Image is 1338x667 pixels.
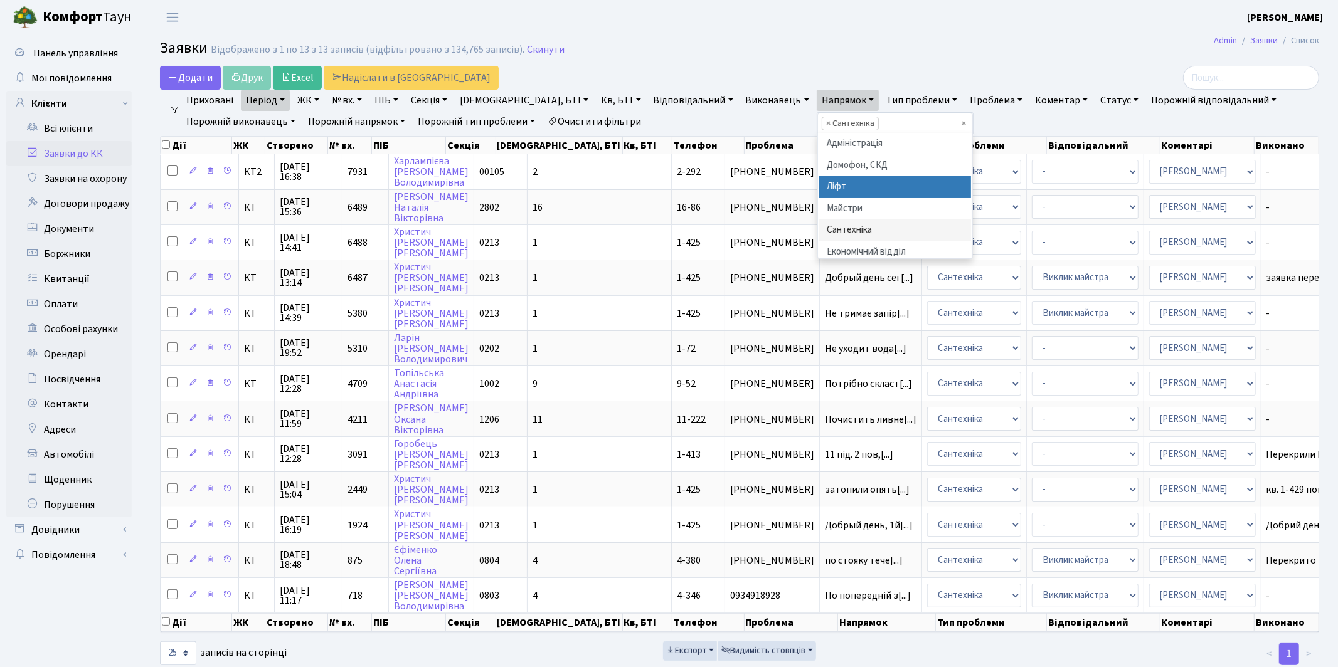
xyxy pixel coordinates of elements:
[348,554,363,567] span: 875
[348,165,368,179] span: 7931
[6,492,132,517] a: Порушення
[479,448,499,461] span: 0213
[232,613,265,632] th: ЖК
[819,241,971,263] li: Економічний відділ
[677,448,701,461] span: 1-413
[730,379,814,389] span: [PHONE_NUMBER]
[244,273,269,283] span: КТ
[446,613,496,632] th: Секція
[348,518,368,532] span: 1924
[881,90,962,111] a: Тип проблеми
[677,201,701,214] span: 16-86
[6,216,132,241] a: Документи
[6,41,132,66] a: Панель управління
[596,90,645,111] a: Кв, БТІ
[244,449,269,460] span: КТ
[533,165,538,179] span: 2
[533,377,538,391] span: 9
[479,377,499,391] span: 1002
[394,508,469,543] a: Христич[PERSON_NAME][PERSON_NAME]
[6,191,132,216] a: Договори продажу
[160,66,221,90] a: Додати
[730,414,814,424] span: [PHONE_NUMBER]
[533,448,538,461] span: 1
[730,238,814,248] span: [PHONE_NUMBER]
[372,137,446,154] th: ПІБ
[479,589,499,602] span: 0803
[6,542,132,567] a: Повідомлення
[825,589,911,602] span: По попередній з[...]
[280,162,337,182] span: [DATE] 16:38
[965,90,1027,111] a: Проблема
[43,7,103,27] b: Комфорт
[730,485,814,495] span: [PHONE_NUMBER]
[244,414,269,424] span: КТ
[6,467,132,492] a: Щоденник
[157,7,188,28] button: Переключити навігацію
[6,141,132,166] a: Заявки до КК
[677,236,701,249] span: 1-425
[1195,28,1338,54] nav: breadcrumb
[533,412,543,426] span: 11
[280,233,337,253] span: [DATE] 14:41
[161,137,232,154] th: Дії
[1160,137,1255,154] th: Коментарі
[825,342,906,355] span: Не уходит вода[...]
[721,644,805,657] span: Видимість стовпців
[623,613,672,632] th: Кв, БТІ
[244,167,269,177] span: КТ2
[718,641,816,661] button: Видимість стовпців
[394,402,469,437] a: [PERSON_NAME]ОксанаВікторівна
[6,317,132,342] a: Особові рахунки
[303,111,410,132] a: Порожній напрямок
[962,117,966,130] span: Видалити всі елементи
[1183,66,1319,90] input: Пошук...
[232,137,265,154] th: ЖК
[348,589,363,602] span: 718
[280,374,337,394] span: [DATE] 12:28
[6,291,132,317] a: Оплати
[825,448,893,461] span: 11 під. 2 пов,[...]
[43,7,132,28] span: Таун
[244,308,269,318] span: КТ
[327,90,367,111] a: № вх.
[1255,613,1319,632] th: Виконано
[677,377,696,391] span: 9-52
[533,271,538,285] span: 1
[677,554,701,567] span: 4-380
[394,543,437,578] a: ЄфіменкоОленаСергіївна
[730,520,814,530] span: [PHONE_NUMBER]
[730,308,814,318] span: [PHONE_NUMBER]
[819,133,971,155] li: Адміністрація
[455,90,593,111] a: [DEMOGRAPHIC_DATA], БТІ
[265,137,328,154] th: Створено
[527,44,565,56] a: Скинути
[533,342,538,355] span: 1
[280,197,337,217] span: [DATE] 15:36
[280,480,337,500] span: [DATE] 15:04
[677,165,701,179] span: 2-292
[6,392,132,417] a: Контакти
[328,613,372,632] th: № вх.
[496,613,623,632] th: [DEMOGRAPHIC_DATA], БТІ
[730,591,814,601] span: 0934918928
[394,578,469,613] a: [PERSON_NAME][PERSON_NAME]Володимирівна
[1047,137,1160,154] th: Відповідальний
[730,344,814,354] span: [PHONE_NUMBER]
[479,201,499,214] span: 2802
[745,137,838,154] th: Проблема
[241,90,290,111] a: Період
[479,412,499,426] span: 1206
[825,271,913,285] span: Добрый день сег[...]
[677,342,696,355] span: 1-72
[394,154,469,189] a: Харлампієва[PERSON_NAME]Володимирівна
[479,165,504,179] span: 00105
[244,520,269,530] span: КТ
[1095,90,1144,111] a: Статус
[446,137,496,154] th: Секція
[533,307,538,320] span: 1
[479,483,499,496] span: 0213
[825,412,916,426] span: Почистить ливне[...]
[265,613,328,632] th: Створено
[819,219,971,241] li: Сантехніка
